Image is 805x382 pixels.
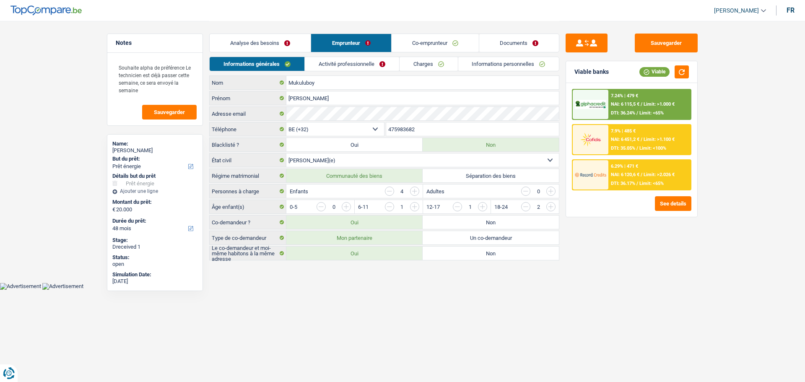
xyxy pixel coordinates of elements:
div: open [112,261,197,268]
a: Charges [400,57,458,71]
label: Séparation des biens [423,169,559,182]
span: Limit: >1.000 € [644,101,675,107]
span: Limit: <65% [639,110,664,116]
div: Simulation Date: [112,271,197,278]
span: DTI: 36.17% [611,181,635,186]
div: [PERSON_NAME] [112,147,197,154]
label: Durée du prêt: [112,218,196,224]
span: NAI: 6 451,2 € [611,137,639,142]
img: Cofidis [575,132,606,147]
div: fr [787,6,795,14]
label: Nom [210,76,286,89]
span: NAI: 6 120,6 € [611,172,639,177]
label: Téléphone [210,122,286,136]
label: Oui [286,247,423,260]
div: [DATE] [112,278,197,285]
a: Activité professionnelle [305,57,399,71]
label: 0-5 [290,204,297,210]
a: Informations personnelles [458,57,559,71]
h5: Notes [116,39,194,47]
div: Viable banks [574,68,609,75]
img: TopCompare Logo [10,5,82,16]
span: € [112,206,115,213]
span: / [641,101,642,107]
label: Le co-demandeur et moi-même habitons à la même adresse [210,247,286,260]
div: 7.9% | 485 € [611,128,636,134]
img: Record Credits [575,167,606,182]
label: Co-demandeur ? [210,216,286,229]
div: 0 [535,189,542,194]
button: See details [655,196,691,211]
label: Un co-demandeur [423,231,559,244]
label: Oui [286,216,423,229]
span: Limit: >2.026 € [644,172,675,177]
label: Âge enfant(s) [210,200,286,213]
span: [PERSON_NAME] [714,7,759,14]
img: Advertisement [42,283,83,290]
img: AlphaCredit [575,100,606,109]
div: 6.29% | 471 € [611,164,638,169]
label: Personnes à charge [210,185,286,198]
a: [PERSON_NAME] [707,4,766,18]
label: Oui [286,138,423,151]
a: Analyse des besoins [210,34,311,52]
label: Non [423,247,559,260]
a: Informations générales [210,57,304,71]
label: Régime matrimonial [210,169,286,182]
label: Enfants [290,189,308,194]
div: 0 [330,204,338,210]
span: DTI: 35.05% [611,146,635,151]
span: NAI: 6 115,5 € [611,101,639,107]
span: / [641,172,642,177]
a: Emprunteur [311,34,391,52]
div: Détails but du prêt [112,173,197,179]
span: Sauvegarder [154,109,185,115]
span: Limit: >1.100 € [644,137,675,142]
label: But du prêt: [112,156,196,162]
label: Communauté des biens [286,169,423,182]
label: Non [423,138,559,151]
div: Ajouter une ligne [112,188,197,194]
label: Non [423,216,559,229]
a: Co-emprunteur [392,34,479,52]
span: / [636,110,638,116]
div: Status: [112,254,197,261]
span: / [641,137,642,142]
div: Name: [112,140,197,147]
a: Documents [479,34,559,52]
div: 4 [398,189,406,194]
span: Limit: <65% [639,181,664,186]
label: Adultes [426,189,444,194]
button: Sauvegarder [635,34,698,52]
span: Limit: <100% [639,146,666,151]
label: Prénom [210,91,286,105]
span: DTI: 36.24% [611,110,635,116]
label: État civil [210,153,286,167]
label: Blacklisté ? [210,138,286,151]
input: 401020304 [386,122,559,136]
button: Sauvegarder [142,105,197,120]
span: / [636,181,638,186]
div: Viable [639,67,670,76]
label: Type de co-demandeur [210,231,286,244]
label: Adresse email [210,107,286,120]
div: 7.24% | 479 € [611,93,638,99]
span: / [636,146,638,151]
div: Dreceived 1 [112,244,197,250]
div: Stage: [112,237,197,244]
label: Mon partenaire [286,231,423,244]
label: Montant du prêt: [112,199,196,205]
